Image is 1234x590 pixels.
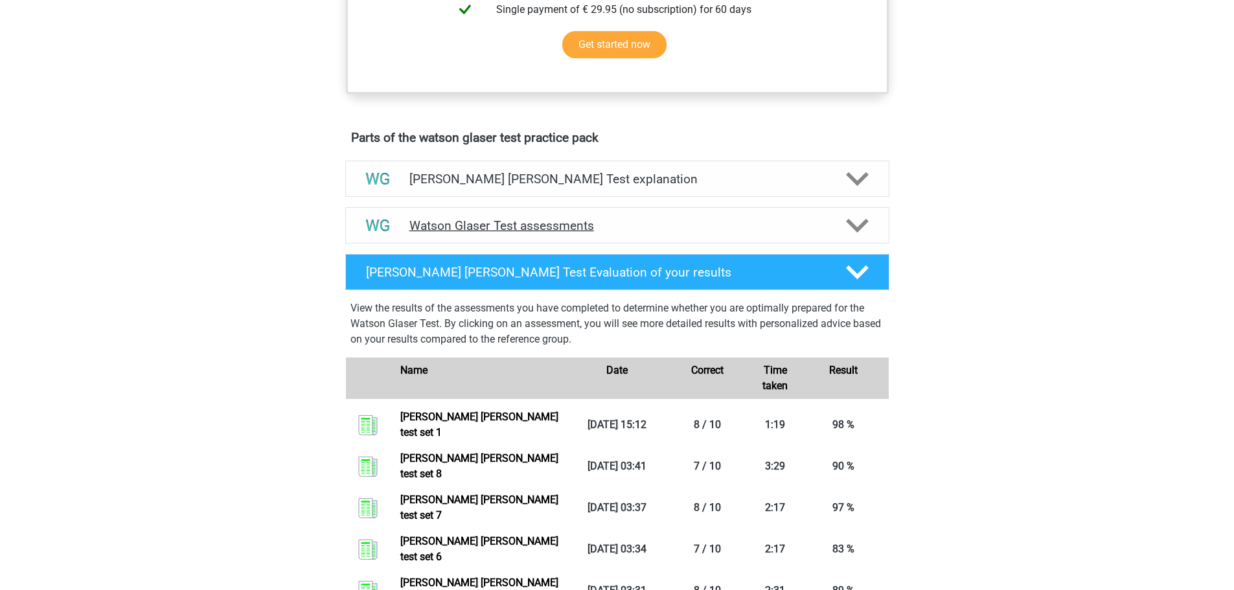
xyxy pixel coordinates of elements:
[400,411,558,438] a: [PERSON_NAME] [PERSON_NAME] test set 1
[391,363,571,394] div: Name
[562,31,667,58] a: Get started now
[753,363,798,394] div: Time taken
[400,452,558,480] a: [PERSON_NAME] [PERSON_NAME] test set 8
[409,218,825,233] h4: Watson Glaser Test assessments
[340,254,895,290] a: [PERSON_NAME] [PERSON_NAME] Test Evaluation of your results
[798,363,889,394] div: Result
[400,494,558,521] a: [PERSON_NAME] [PERSON_NAME] test set 7
[572,363,663,394] div: Date
[340,207,895,244] a: assessments Watson Glaser Test assessments
[409,172,825,187] h4: [PERSON_NAME] [PERSON_NAME] Test explanation
[361,163,394,196] img: watson glaser test explanations
[361,209,394,242] img: watson glaser test assessments
[351,130,884,145] h4: Parts of the watson glaser test practice pack
[340,161,895,197] a: explanations [PERSON_NAME] [PERSON_NAME] Test explanation
[350,301,884,347] p: View the results of the assessments you have completed to determine whether you are optimally pre...
[662,363,753,394] div: Correct
[400,535,558,563] a: [PERSON_NAME] [PERSON_NAME] test set 6
[366,265,825,280] h4: [PERSON_NAME] [PERSON_NAME] Test Evaluation of your results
